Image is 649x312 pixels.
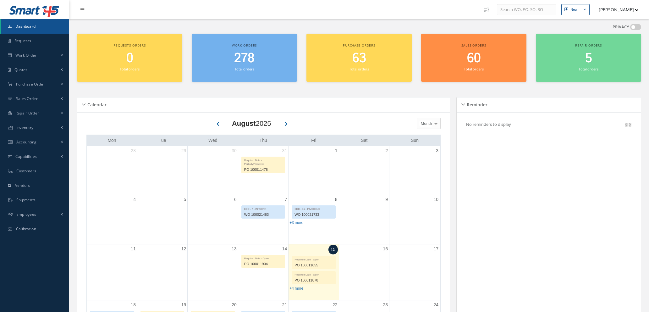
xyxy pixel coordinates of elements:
[389,146,440,195] td: August 3, 2025
[106,136,117,144] a: Monday
[16,96,38,101] span: Sales Order
[207,136,219,144] a: Wednesday
[238,244,288,300] td: August 14, 2025
[419,120,432,127] span: Month
[242,211,285,218] div: WO 100021483
[180,146,188,155] a: July 29, 2025
[120,67,139,71] small: Total orders
[157,136,168,144] a: Tuesday
[289,220,303,225] a: Show 3 more events
[382,300,389,309] a: August 23, 2025
[593,3,639,16] button: [PERSON_NAME]
[410,136,420,144] a: Sunday
[87,195,137,244] td: August 4, 2025
[16,81,45,87] span: Purchase Order
[232,118,271,129] div: 2025
[188,244,238,300] td: August 13, 2025
[77,34,182,82] a: Requests orders 0 Total orders
[349,67,369,71] small: Total orders
[497,4,556,15] input: Search WO, PO, SO, RO
[432,244,440,253] a: August 17, 2025
[310,136,317,144] a: Friday
[233,195,238,204] a: August 6, 2025
[232,120,256,127] b: August
[188,195,238,244] td: August 6, 2025
[306,34,412,82] a: Purchase orders 63 Total orders
[579,67,598,71] small: Total orders
[281,300,289,309] a: August 21, 2025
[87,146,137,195] td: July 28, 2025
[292,206,335,211] div: EDD - 11 - INVOICING
[575,43,602,47] span: Repair orders
[132,195,137,204] a: August 4, 2025
[570,7,578,12] div: New
[613,24,629,30] label: PRIVACY
[352,49,366,67] span: 63
[14,67,28,72] span: Quotes
[137,146,187,195] td: July 29, 2025
[15,110,39,116] span: Repair Order
[113,43,146,47] span: Requests orders
[180,300,188,309] a: August 19, 2025
[536,34,641,82] a: Repair orders 5 Total orders
[281,146,289,155] a: July 31, 2025
[16,197,36,203] span: Shipments
[137,244,187,300] td: August 12, 2025
[281,244,289,253] a: August 14, 2025
[328,245,338,254] a: August 15, 2025
[129,146,137,155] a: July 28, 2025
[258,136,268,144] a: Thursday
[334,195,339,204] a: August 8, 2025
[339,195,389,244] td: August 9, 2025
[292,256,335,262] div: Required Date - Open
[15,183,30,188] span: Vendors
[15,53,37,58] span: Work Order
[360,136,369,144] a: Saturday
[339,244,389,300] td: August 16, 2025
[242,260,285,268] div: PO 100011904
[234,67,254,71] small: Total orders
[242,255,285,260] div: Required Date - Open
[292,262,335,269] div: PO 100011855
[343,43,375,47] span: Purchase orders
[230,146,238,155] a: July 30, 2025
[129,300,137,309] a: August 18, 2025
[289,195,339,244] td: August 8, 2025
[435,146,440,155] a: August 3, 2025
[465,100,487,108] h5: Reminder
[389,244,440,300] td: August 17, 2025
[230,300,238,309] a: August 20, 2025
[16,226,36,231] span: Calibration
[467,49,481,67] span: 60
[188,146,238,195] td: July 30, 2025
[461,43,486,47] span: Sales orders
[339,146,389,195] td: August 2, 2025
[16,212,36,217] span: Employees
[87,244,137,300] td: August 11, 2025
[192,34,297,82] a: Work orders 278 Total orders
[283,195,288,204] a: August 7, 2025
[382,244,389,253] a: August 16, 2025
[292,271,335,277] div: Required Date - Open
[292,211,335,218] div: WO 100021733
[238,195,288,244] td: August 7, 2025
[561,4,590,15] button: New
[292,277,335,284] div: PO 100011878
[238,146,288,195] td: July 31, 2025
[16,168,36,174] span: Customers
[421,34,526,82] a: Sales orders 60 Total orders
[15,24,36,29] span: Dashboard
[242,157,285,166] div: Required Date - Partially/Received
[183,195,188,204] a: August 5, 2025
[234,49,255,67] span: 278
[384,146,389,155] a: August 2, 2025
[242,206,285,211] div: EDD - 7 - IN WORK
[16,125,34,130] span: Inventory
[334,146,339,155] a: August 1, 2025
[389,195,440,244] td: August 10, 2025
[289,244,339,300] td: August 15, 2025
[242,166,285,173] div: PO 100011478
[14,38,31,43] span: Requests
[432,195,440,204] a: August 10, 2025
[232,43,257,47] span: Work orders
